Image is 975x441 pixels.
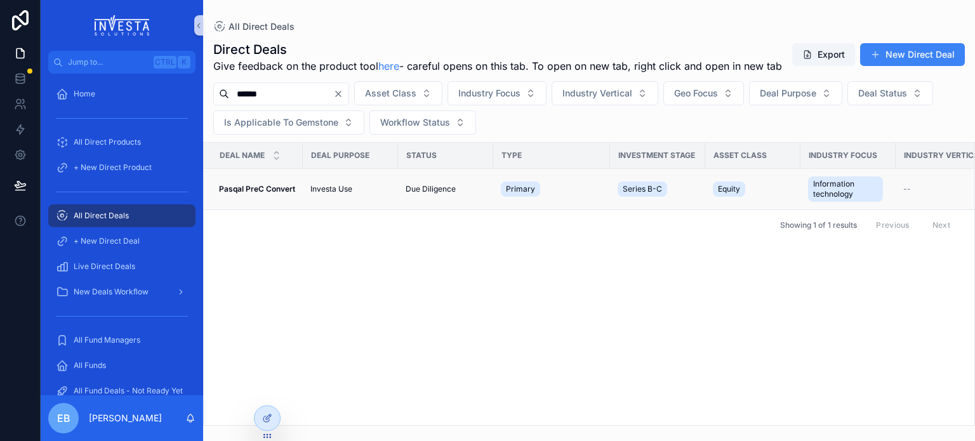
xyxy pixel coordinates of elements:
a: Equity [713,179,793,199]
span: Deal Name [220,150,265,161]
span: All Direct Deals [229,20,295,33]
a: All Fund Deals - Not Ready Yet [48,379,196,402]
span: Asset Class [365,87,416,100]
a: New Deals Workflow [48,280,196,303]
a: All Funds [48,354,196,377]
span: Industry Vertical [562,87,632,100]
span: All Fund Deals - Not Ready Yet [74,386,183,396]
button: Select Button [369,110,476,135]
span: Showing 1 of 1 results [780,220,857,230]
span: Industry Focus [809,150,877,161]
span: Investa Use [310,184,352,194]
span: Type [501,150,522,161]
span: Status [406,150,437,161]
span: EB [57,411,70,426]
span: Investment Stage [618,150,695,161]
span: Information technology [813,179,878,199]
span: All Fund Managers [74,335,140,345]
span: All Funds [74,360,106,371]
span: Ctrl [154,56,176,69]
span: Deal Purpose [311,150,369,161]
span: Primary [506,184,535,194]
a: All Direct Deals [48,204,196,227]
span: Deal Status [858,87,907,100]
span: New Deals Workflow [74,287,149,297]
button: Select Button [749,81,842,105]
span: Home [74,89,95,99]
a: Information technology [808,174,888,204]
a: Series B-C [618,179,698,199]
span: Series B-C [623,184,662,194]
a: Home [48,82,196,105]
span: Give feedback on the product tool - careful opens on this tab. To open on new tab, right click an... [213,58,782,74]
span: Workflow Status [380,116,450,129]
span: Jump to... [68,57,149,67]
a: Primary [501,179,602,199]
span: -- [903,184,911,194]
img: App logo [95,15,150,36]
a: All Direct Deals [213,20,295,33]
span: Asset Class [713,150,767,161]
a: Investa Use [310,184,390,194]
a: Pasqal PreC Convert [219,184,295,194]
a: All Fund Managers [48,329,196,352]
h1: Direct Deals [213,41,782,58]
a: Live Direct Deals [48,255,196,278]
button: Select Button [354,81,442,105]
button: Export [792,43,855,66]
span: K [179,57,189,67]
span: + New Direct Deal [74,236,140,246]
a: All Direct Products [48,131,196,154]
span: + New Direct Product [74,162,152,173]
p: [PERSON_NAME] [89,412,162,425]
button: Clear [333,89,348,99]
a: + New Direct Product [48,156,196,179]
button: New Direct Deal [860,43,965,66]
button: Select Button [448,81,547,105]
div: scrollable content [41,74,203,395]
button: Select Button [213,110,364,135]
span: All Direct Products [74,137,141,147]
a: Due Diligence [406,184,486,194]
a: + New Direct Deal [48,230,196,253]
button: Select Button [663,81,744,105]
button: Select Button [552,81,658,105]
button: Select Button [847,81,933,105]
span: Due Diligence [406,184,456,194]
span: Is Applicable To Gemstone [224,116,338,129]
span: All Direct Deals [74,211,129,221]
span: Geo Focus [674,87,718,100]
span: Live Direct Deals [74,261,135,272]
button: Jump to...CtrlK [48,51,196,74]
span: Equity [718,184,740,194]
a: here [378,60,399,72]
span: Deal Purpose [760,87,816,100]
span: Industry Focus [458,87,521,100]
